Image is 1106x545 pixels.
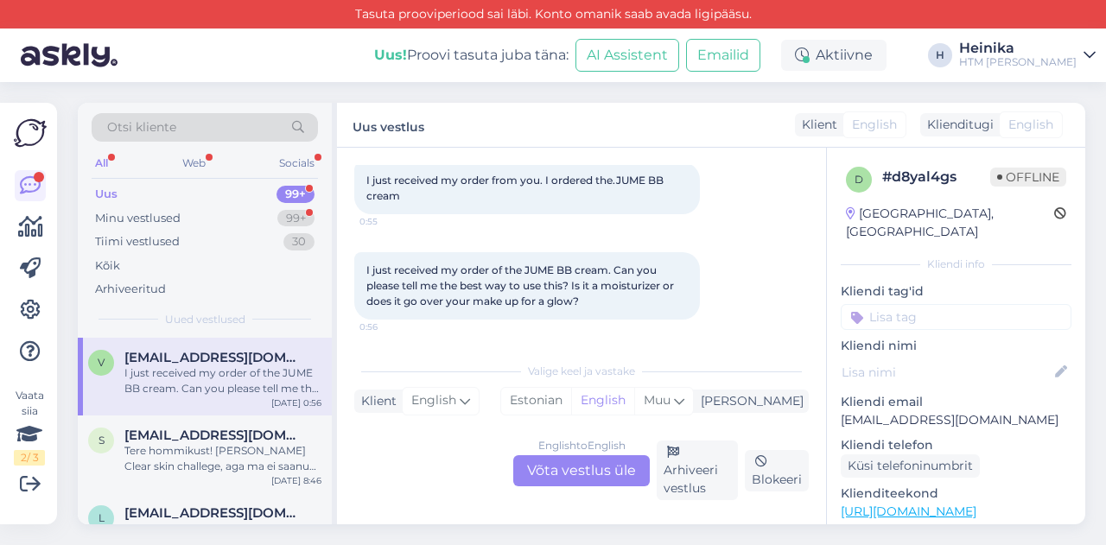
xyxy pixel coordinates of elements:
div: 99+ [276,186,315,203]
span: vppgirl@gmail.com [124,350,304,365]
div: Kõik [95,257,120,275]
div: Heinika [959,41,1077,55]
div: # d8yal4gs [882,167,990,187]
span: v [98,356,105,369]
span: ly.kotkas@gmail.com [124,505,304,521]
div: Arhiveeri vestlus [657,440,738,500]
div: Arhiveeritud [95,281,166,298]
span: English [852,116,897,134]
span: d [855,173,863,186]
div: [GEOGRAPHIC_DATA], [GEOGRAPHIC_DATA] [846,205,1054,241]
span: I just received my order from you. I ordered the.JUME BB cream [366,174,666,202]
div: [DATE] 8:46 [271,474,321,487]
p: Kliendi tag'id [841,282,1071,301]
b: Uus! [374,47,407,63]
span: s [99,434,105,447]
div: English to English [538,438,626,453]
span: sirje.puusepp2@mail.ee [124,428,304,443]
span: 0:55 [359,215,424,228]
p: Klienditeekond [841,485,1071,503]
span: l [99,511,105,524]
div: English [571,388,634,414]
div: Vaata siia [14,388,45,466]
p: [EMAIL_ADDRESS][DOMAIN_NAME] [841,411,1071,429]
div: Küsi telefoninumbrit [841,454,980,478]
div: All [92,152,111,174]
span: I just received my order of the JUME BB cream. Can you please tell me the best way to use this? I... [366,263,677,307]
span: Muu [644,392,671,408]
a: HeinikaHTM [PERSON_NAME] [959,41,1096,69]
div: HTM [PERSON_NAME] [959,55,1077,69]
div: [PERSON_NAME] [694,392,804,410]
input: Lisa tag [841,304,1071,330]
img: Askly Logo [14,117,47,149]
p: Kliendi telefon [841,436,1071,454]
div: Aktiivne [781,40,887,71]
div: Kliendi info [841,257,1071,272]
button: Emailid [686,39,760,72]
div: 30 [283,233,315,250]
div: Tiimi vestlused [95,233,180,250]
label: Uus vestlus [353,113,424,136]
div: Võta vestlus üle [513,455,650,486]
div: 2 / 3 [14,450,45,466]
div: [DATE] 0:56 [271,396,321,409]
span: Uued vestlused [165,312,245,327]
button: AI Assistent [575,39,679,72]
p: Kliendi nimi [841,337,1071,355]
span: English [411,391,456,410]
a: [URL][DOMAIN_NAME] [841,504,976,519]
div: Blokeeri [745,450,809,491]
span: Otsi kliente [107,118,176,136]
div: Socials [276,152,318,174]
span: English [1008,116,1053,134]
div: Klient [354,392,397,410]
div: 99+ [277,210,315,227]
span: Offline [990,168,1066,187]
div: Tere hommikust! [PERSON_NAME] Clear skin challege, aga ma ei saanud eile videot meilile! [124,443,321,474]
div: Klienditugi [920,116,994,134]
div: H [928,43,952,67]
div: Uus [95,186,118,203]
input: Lisa nimi [842,363,1052,382]
div: I just received my order of the JUME BB cream. Can you please tell me the best way to use this? I... [124,365,321,396]
div: Web [179,152,209,174]
div: Proovi tasuta juba täna: [374,45,569,66]
p: Kliendi email [841,393,1071,411]
div: Valige keel ja vastake [354,364,809,379]
div: Minu vestlused [95,210,181,227]
span: 0:56 [359,320,424,333]
div: Estonian [501,388,571,414]
div: Klient [795,116,837,134]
